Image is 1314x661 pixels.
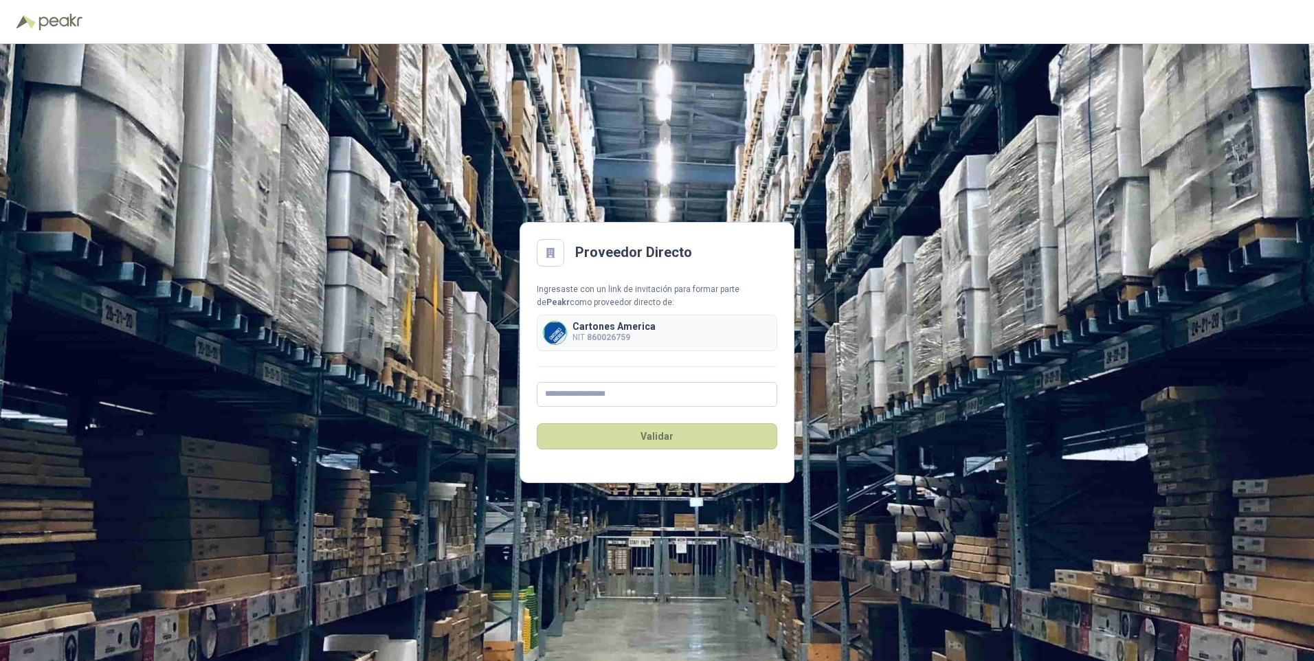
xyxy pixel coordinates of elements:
[587,333,630,342] b: 860026759
[537,423,777,449] button: Validar
[572,331,656,344] p: NIT
[575,242,692,263] h2: Proveedor Directo
[16,15,36,29] img: Logo
[544,322,566,344] img: Company Logo
[572,322,656,331] p: Cartones America
[546,298,570,307] b: Peakr
[38,14,82,30] img: Peakr
[537,283,777,309] div: Ingresaste con un link de invitación para formar parte de como proveedor directo de:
